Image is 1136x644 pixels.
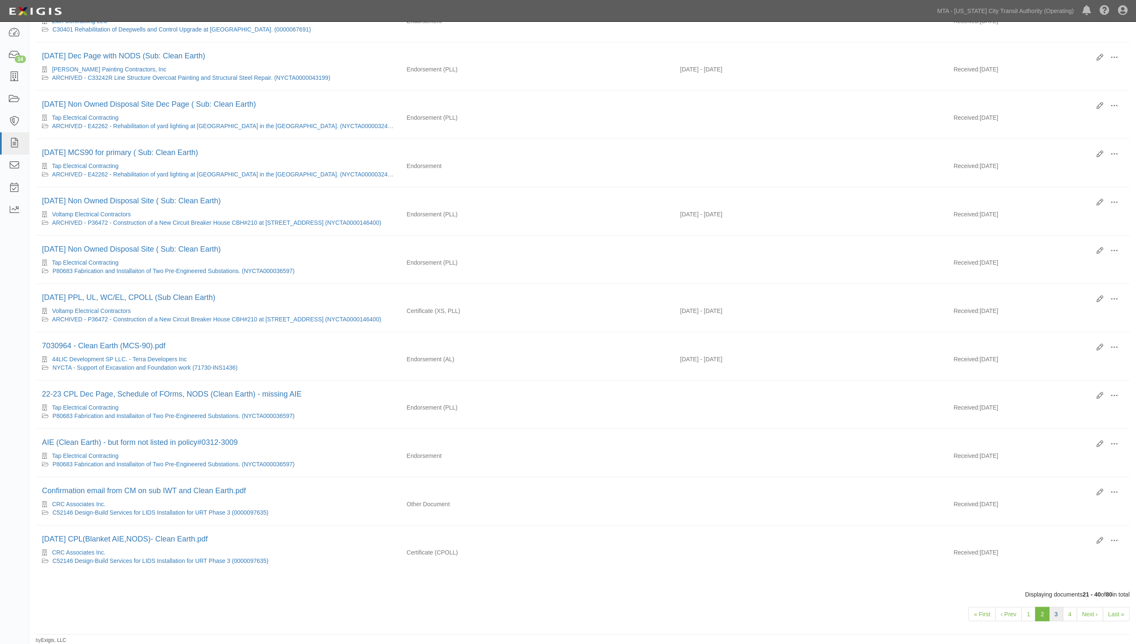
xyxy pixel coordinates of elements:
[42,557,394,565] div: C52146 Design-Build Services for LIDS Installation for URT Phase 3 (0000097635)
[954,113,980,122] p: Received:
[52,316,381,323] a: ARCHIVED - P36472 - Construction of a New Circuit Breaker House CBH#210 at [STREET_ADDRESS] (NYCT...
[948,548,1130,561] div: [DATE]
[674,403,948,404] div: Effective - Expiration
[42,74,394,82] div: ARCHIVED - C33242R Line Structure Overcoat Painting and Structural Steel Repair. (NYCTA0000043199)
[42,500,394,508] div: CRC Associates Inc.
[42,293,215,302] a: [DATE] PPL, UL, WC/EL, CPOLL (Sub Clean Earth)
[42,113,394,122] div: Tap Electrical Contracting
[954,403,980,412] p: Received:
[954,65,980,74] p: Received:
[52,356,187,363] a: 44LIC Development SP LLC. - Terra Developers Inc
[42,342,165,350] a: 7030964 - Clean Earth (MCS-90).pdf
[52,364,238,371] a: NYCTA - Support of Excavation and Foundation work (71730-INS1436)
[1106,591,1112,598] b: 80
[52,461,295,468] a: P80683 Fabrication and Installaiton of Two Pre-Engineered Substations. (NYCTA000036597)
[42,52,205,60] a: [DATE] Dec Page with NODS (Sub: Clean Earth)
[954,355,980,363] p: Received:
[42,147,1090,158] div: 6.30.19 MCS90 for primary ( Sub: Clean Earth)
[948,210,1130,223] div: [DATE]
[42,307,394,315] div: Voltamp Electrical Contractors
[1049,607,1063,621] a: 3
[52,557,269,564] a: C52146 Design-Build Services for LIDS Installation for URT Phase 3 (0000097635)
[674,548,948,549] div: Effective - Expiration
[954,307,980,315] p: Received:
[52,74,330,81] a: ARCHIVED - C33242R Line Structure Overcoat Painting and Structural Steel Repair. (NYCTA0000043199)
[674,113,948,114] div: Effective - Expiration
[674,210,948,218] div: Effective 06/30/2018 - Expiration 06/30/2019
[400,548,674,557] div: Contractors Pollution Liability
[42,315,394,323] div: ARCHIVED - P36472 - Construction of a New Circuit Breaker House CBH#210 at 239th Street Bronx (NY...
[42,437,1090,448] div: AIE (Clean Earth) - but form not listed in policy#0312-3009
[400,355,674,363] div: Auto Liability with MCS90 and CA9948
[42,258,394,267] div: Tap Electrical Contracting
[948,65,1130,78] div: [DATE]
[400,258,674,267] div: Pollution Legal Liability
[948,452,1130,464] div: [DATE]
[42,197,221,205] a: [DATE] Non Owned Disposal Site ( Sub: Clean Earth)
[42,452,394,460] div: Tap Electrical Contracting
[42,170,394,179] div: ARCHIVED - E42262 - Rehabilitation of yard lighting at 207th Street Yard in the borough of Manhat...
[674,307,948,315] div: Effective 06/30/2018 - Expiration 06/30/2019
[52,114,119,121] a: Tap Electrical Contracting
[42,508,394,517] div: C52146 Design-Build Services for LIDS Installation for URT Phase 3 (0000097635)
[948,403,1130,416] div: [DATE]
[42,534,1090,545] div: 6.30.23 CPL(Blanket AIE,NODS)- Clean Earth.pdf
[52,509,269,516] a: C52146 Design-Build Services for LIDS Installation for URT Phase 3 (0000097635)
[52,404,119,411] a: Tap Electrical Contracting
[954,452,980,460] p: Received:
[1021,607,1036,621] a: 1
[42,389,1090,400] div: 22-23 CPL Dec Page, Schedule of FOrms, NODS (Clean Earth) - missing AIE
[948,307,1130,319] div: [DATE]
[52,452,119,459] a: Tap Electrical Contracting
[42,363,394,372] div: NYCTA - Support of Excavation and Foundation work (71730-INS1436)
[42,341,1090,352] div: 7030964 - Clean Earth (MCS-90).pdf
[42,218,394,227] div: ARCHIVED - P36472 - Construction of a New Circuit Breaker House CBH#210 at 239th Street Bronx (NY...
[954,210,980,218] p: Received:
[52,18,107,24] a: Zion Contracting LLC
[42,292,1090,303] div: 6.30.19 PPL, UL, WC/EL, CPOLL (Sub Clean Earth)
[400,307,674,315] div: Excess/Umbrella Liability Pollution Legal Liability
[42,535,208,543] a: [DATE] CPL(Blanket AIE,NODS)- Clean Earth.pdf
[42,412,394,420] div: P80683 Fabrication and Installaiton of Two Pre-Engineered Substations. (NYCTA000036597)
[400,210,674,218] div: Pollution Legal Liability
[52,259,119,266] a: Tap Electrical Contracting
[52,501,106,507] a: CRC Associates Inc.
[42,99,1090,110] div: 6.30.19 Non Owned Disposal Site Dec Page ( Sub: Clean Earth)
[948,17,1130,29] div: [DATE]
[42,25,394,34] div: C30401 Rehabilitation of Deepwells and Control Upgrade at Nostrand Avenue Line. (0000067691)
[1077,607,1103,621] a: Next ›
[42,51,1090,62] div: 6.30.21 Dec Page with NODS (Sub: Clean Earth)
[42,438,238,447] a: AIE (Clean Earth) - but form not listed in policy#0312-3009
[42,244,1090,255] div: 6.30.19 Non Owned Disposal Site ( Sub: Clean Earth)
[42,486,1090,497] div: Confirmation email from CM on sub IWT and Clean Earth.pdf
[674,258,948,259] div: Effective - Expiration
[42,403,394,412] div: Tap Electrical Contracting
[15,55,26,63] div: 14
[42,486,246,495] a: Confirmation email from CM on sub IWT and Clean Earth.pdf
[42,100,256,108] a: [DATE] Non Owned Disposal Site Dec Page ( Sub: Clean Earth)
[52,268,295,274] a: P80683 Fabrication and Installaiton of Two Pre-Engineered Substations. (NYCTA000036597)
[1035,607,1050,621] a: 2
[400,452,674,460] div: Endorsement
[954,500,980,508] p: Received:
[52,26,311,33] a: C30401 Rehabilitation of Deepwells and Control Upgrade at [GEOGRAPHIC_DATA]. (0000067691)
[400,500,674,508] div: Other Document
[42,460,394,468] div: P80683 Fabrication and Installaiton of Two Pre-Engineered Substations. (NYCTA000036597)
[36,637,66,644] small: by
[1063,607,1077,621] a: 4
[954,162,980,170] p: Received:
[954,548,980,557] p: Received:
[42,162,394,170] div: Tap Electrical Contracting
[948,355,1130,368] div: [DATE]
[52,219,381,226] a: ARCHIVED - P36472 - Construction of a New Circuit Breaker House CBH#210 at [STREET_ADDRESS] (NYCT...
[954,258,980,267] p: Received:
[400,65,674,74] div: Pollution Legal Liability
[400,403,674,412] div: Pollution Legal Liability
[6,4,64,19] img: Logo
[968,607,996,621] a: « First
[948,258,1130,271] div: [DATE]
[42,122,394,130] div: ARCHIVED - E42262 - Rehabilitation of yard lighting at 207th Street Yard in the borough of Manhat...
[933,3,1078,19] a: MTA - [US_STATE] City Transit Authority (Operating)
